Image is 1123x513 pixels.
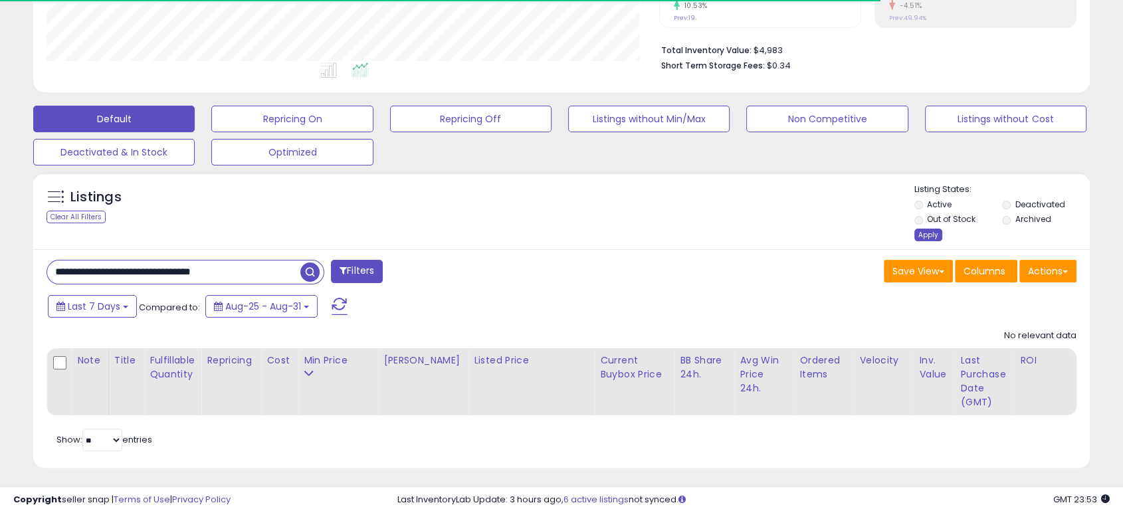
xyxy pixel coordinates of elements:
div: Clear All Filters [47,211,106,223]
button: Non Competitive [746,106,908,132]
span: 2025-09-9 23:53 GMT [1053,493,1110,506]
button: Actions [1019,260,1076,282]
a: Terms of Use [114,493,170,506]
strong: Copyright [13,493,62,506]
button: Save View [884,260,953,282]
span: Last 7 Days [68,300,120,313]
div: Ordered Items [799,354,848,381]
div: Fulfillable Quantity [150,354,195,381]
div: Avg Win Price 24h. [740,354,788,395]
div: BB Share 24h. [680,354,728,381]
h5: Listings [70,188,122,207]
span: Aug-25 - Aug-31 [225,300,301,313]
div: ROI [1020,354,1069,367]
button: Listings without Min/Max [568,106,730,132]
button: Default [33,106,195,132]
label: Archived [1015,213,1051,225]
div: Note [77,354,103,367]
div: Listed Price [474,354,589,367]
span: Show: entries [56,433,152,446]
div: No relevant data [1004,330,1076,342]
span: Columns [964,264,1005,278]
button: Optimized [211,139,373,165]
div: Title [114,354,138,367]
button: Last 7 Days [48,295,137,318]
button: Columns [955,260,1017,282]
div: Cost [266,354,292,367]
div: Last InventoryLab Update: 3 hours ago, not synced. [397,494,1110,506]
button: Repricing Off [390,106,552,132]
label: Out of Stock [927,213,975,225]
button: Deactivated & In Stock [33,139,195,165]
div: Inv. value [919,354,949,381]
label: Active [927,199,952,210]
button: Aug-25 - Aug-31 [205,295,318,318]
a: 6 active listings [563,493,629,506]
button: Repricing On [211,106,373,132]
button: Listings without Cost [925,106,1086,132]
div: Last Purchase Date (GMT) [960,354,1009,409]
div: Min Price [304,354,372,367]
span: Compared to: [139,301,200,314]
div: seller snap | | [13,494,231,506]
button: Filters [331,260,383,283]
div: Apply [914,229,942,241]
div: Velocity [859,354,908,367]
div: Current Buybox Price [600,354,668,381]
div: Repricing [207,354,255,367]
a: Privacy Policy [172,493,231,506]
div: [PERSON_NAME] [383,354,462,367]
label: Deactivated [1015,199,1065,210]
p: Listing States: [914,183,1090,196]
